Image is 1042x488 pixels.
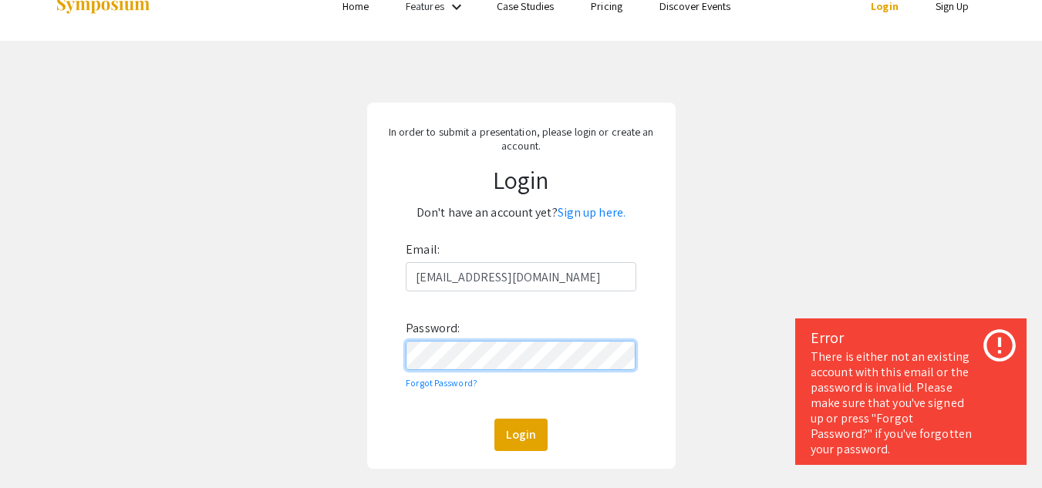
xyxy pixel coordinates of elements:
[406,316,460,341] label: Password:
[811,326,1011,349] div: Error
[406,377,477,389] a: Forgot Password?
[558,204,626,220] a: Sign up here.
[377,125,665,153] p: In order to submit a presentation, please login or create an account.
[811,349,1011,457] div: There is either not an existing account with this email or the password is invalid. Please make s...
[12,419,66,476] iframe: Chat
[494,419,548,451] button: Login
[406,237,440,262] label: Email:
[377,200,665,225] p: Don't have an account yet?
[377,165,665,194] h1: Login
